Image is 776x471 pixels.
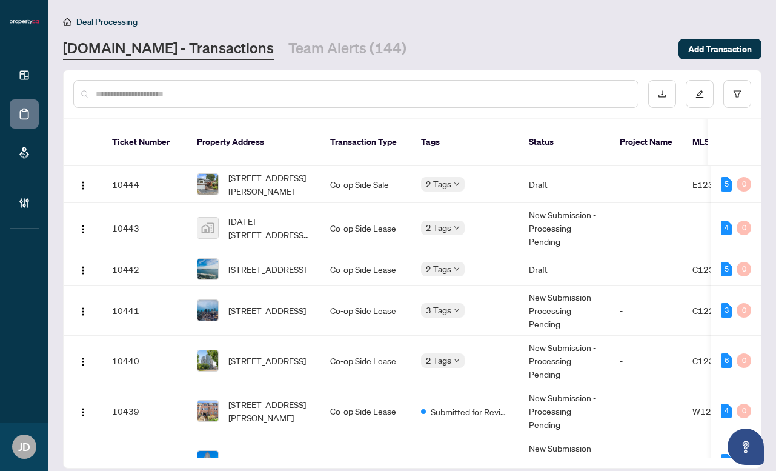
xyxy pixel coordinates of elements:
span: down [454,358,460,364]
td: Co-op Side Sale [320,166,411,203]
span: download [658,90,666,98]
span: C12354707 [692,355,741,366]
button: Open asap [728,429,764,465]
button: Logo [73,452,93,471]
td: New Submission - Processing Pending [519,386,610,436]
td: Co-op Side Lease [320,203,411,253]
span: Add Transaction [688,39,752,59]
td: New Submission - Processing Pending [519,286,610,336]
img: Logo [78,266,88,275]
span: [STREET_ADDRESS] [228,354,306,367]
td: 10439 [102,386,187,436]
button: Logo [73,175,93,194]
button: Add Transaction [678,39,761,59]
span: Submitted for Review [431,405,509,418]
span: edit [695,90,704,98]
img: Logo [78,407,88,417]
td: 10443 [102,203,187,253]
button: Logo [73,218,93,238]
span: 2 Tags [426,262,451,276]
button: Logo [73,259,93,279]
span: 3 Tags [426,303,451,317]
td: - [610,253,683,286]
th: Tags [411,119,519,166]
td: Co-op Side Lease [320,386,411,436]
img: thumbnail-img [197,218,218,238]
span: 2 Tags [426,221,451,235]
th: Property Address [187,119,320,166]
span: down [454,307,460,313]
td: New Submission - Processing Pending [519,336,610,386]
span: Deal Processing [76,16,138,27]
div: 5 [721,454,732,469]
img: thumbnail-img [197,401,218,421]
td: Co-op Side Lease [320,253,411,286]
span: [STREET_ADDRESS][PERSON_NAME] [228,171,311,198]
td: Draft [519,253,610,286]
div: 4 [721,221,732,235]
td: - [610,286,683,336]
span: [STREET_ADDRESS] [228,262,306,276]
button: Logo [73,401,93,421]
img: thumbnail-img [197,350,218,371]
img: logo [10,18,39,25]
th: MLS # [683,119,755,166]
div: 0 [737,353,751,368]
span: 2 Tags [426,353,451,367]
div: 0 [737,262,751,276]
span: home [63,18,71,26]
img: thumbnail-img [197,300,218,321]
div: 3 [721,303,732,318]
img: thumbnail-img [197,259,218,279]
div: 0 [737,221,751,235]
td: Co-op Side Lease [320,286,411,336]
div: 0 [737,177,751,192]
div: 5 [721,177,732,192]
div: 0 [737,303,751,318]
div: 6 [721,353,732,368]
button: Logo [73,301,93,320]
span: [STREET_ADDRESS][PERSON_NAME] [228,398,311,424]
span: [STREET_ADDRESS] [228,455,306,468]
a: [DOMAIN_NAME] - Transactions [63,38,274,60]
button: edit [686,80,714,108]
span: JD [18,438,30,455]
th: Ticket Number [102,119,187,166]
button: Logo [73,351,93,370]
span: W12305246 [692,406,744,416]
td: Co-op Side Lease [320,336,411,386]
button: download [648,80,676,108]
span: C12269974 [692,456,741,467]
span: C12265286 [692,305,741,316]
td: Draft [519,166,610,203]
span: down [454,266,460,272]
img: thumbnail-img [197,174,218,195]
img: Logo [78,181,88,190]
img: Logo [78,224,88,234]
span: filter [733,90,741,98]
th: Project Name [610,119,683,166]
td: 10442 [102,253,187,286]
span: 2 Tags [426,177,451,191]
td: 10444 [102,166,187,203]
td: 10441 [102,286,187,336]
td: New Submission - Processing Pending [519,203,610,253]
td: - [610,203,683,253]
button: filter [723,80,751,108]
span: E12357164 [692,179,741,190]
td: - [610,166,683,203]
span: [STREET_ADDRESS] [228,304,306,317]
td: - [610,336,683,386]
span: down [454,181,460,187]
td: 10440 [102,336,187,386]
th: Transaction Type [320,119,411,166]
span: [DATE][STREET_ADDRESS][DATE] [228,215,311,241]
td: - [610,386,683,436]
img: Logo [78,307,88,316]
img: Logo [78,357,88,367]
th: Status [519,119,610,166]
span: C12327353 [692,264,741,275]
img: Logo [78,458,88,467]
span: Submitted for Review [431,455,509,469]
span: down [454,225,460,231]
